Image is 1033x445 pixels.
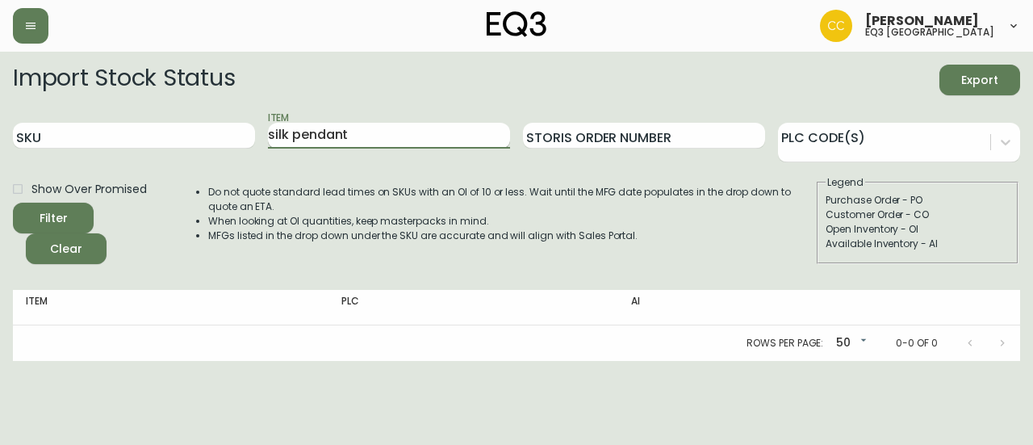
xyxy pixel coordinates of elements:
[939,65,1020,95] button: Export
[830,330,870,357] div: 50
[26,233,107,264] button: Clear
[31,181,147,198] span: Show Over Promised
[865,27,994,37] h5: eq3 [GEOGRAPHIC_DATA]
[208,214,815,229] li: When looking at OI quantities, keep masterpacks in mind.
[826,237,1010,251] div: Available Inventory - AI
[826,175,865,190] legend: Legend
[865,15,979,27] span: [PERSON_NAME]
[826,193,1010,208] div: Purchase Order - PO
[13,290,328,325] th: Item
[39,239,94,259] span: Clear
[487,11,546,37] img: logo
[896,336,938,351] p: 0-0 of 0
[13,203,94,233] button: Filter
[747,336,823,351] p: Rows per page:
[328,290,617,325] th: PLC
[40,208,68,229] div: Filter
[208,185,815,214] li: Do not quote standard lead times on SKUs with an OI of 10 or less. Wait until the MFG date popula...
[618,290,848,325] th: AI
[952,70,1007,90] span: Export
[826,208,1010,222] div: Customer Order - CO
[208,229,815,243] li: MFGs listed in the drop down under the SKU are accurate and will align with Sales Portal.
[820,10,852,42] img: e5ae74ce19ac3445ee91f352311dd8f4
[13,65,235,95] h2: Import Stock Status
[826,222,1010,237] div: Open Inventory - OI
